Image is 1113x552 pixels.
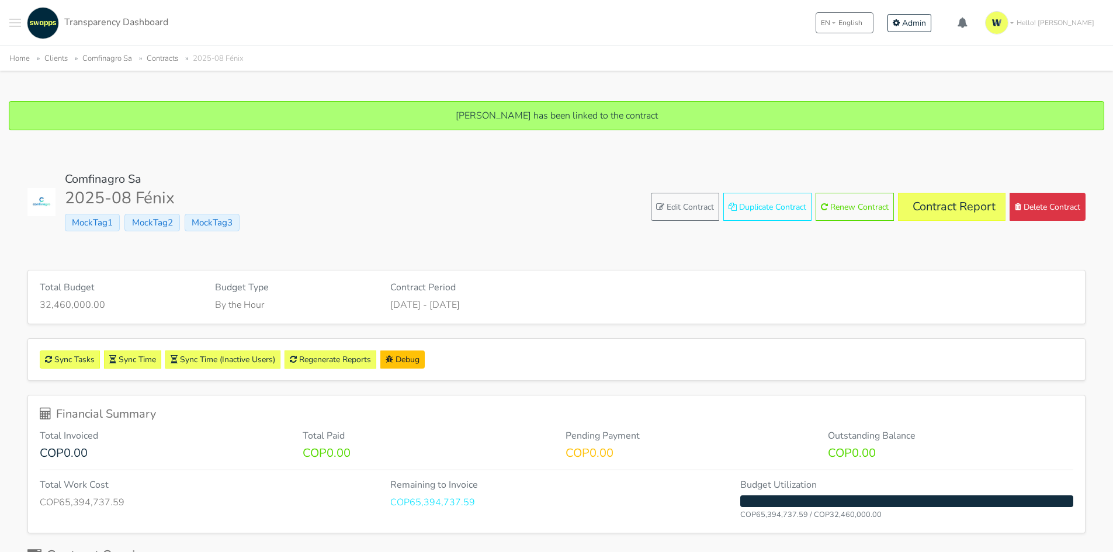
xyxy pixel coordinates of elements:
[124,214,179,231] span: MockTag2
[9,7,21,39] button: Toggle navigation menu
[27,188,56,216] img: Comfinagro Sa
[828,446,1073,460] p: COP0.00
[723,193,812,221] button: Duplicate Contract
[65,214,120,231] span: MockTag1
[40,431,285,442] h6: Total Invoiced
[898,193,1005,221] a: Contract Report
[9,53,30,64] a: Home
[887,14,931,32] a: Admin
[390,282,723,293] h6: Contract Period
[816,193,894,221] button: Renew Contract
[40,350,100,369] a: Sync Tasks
[104,350,161,369] a: Sync Time
[740,509,882,520] small: COP65,394,737.59 / COP32,460,000.00
[215,282,373,293] h6: Budget Type
[902,18,926,29] span: Admin
[828,431,1073,442] h6: Outstanding Balance
[566,446,811,460] p: COP0.00
[1010,193,1086,221] button: Delete Contract
[980,6,1104,39] a: Hello! [PERSON_NAME]
[816,12,873,33] button: ENEnglish
[44,53,68,64] a: Clients
[651,193,719,221] a: Edit Contract
[21,109,1092,123] p: [PERSON_NAME] has been linked to the contract
[566,431,811,442] h6: Pending Payment
[64,16,168,29] span: Transparency Dashboard
[40,495,373,509] p: COP65,394,737.59
[40,282,197,293] h6: Total Budget
[390,480,723,491] h6: Remaining to Invoice
[27,7,59,39] img: swapps-linkedin-v2.jpg
[40,446,285,460] p: COP0.00
[65,171,141,187] a: Comfinagro Sa
[165,350,280,369] button: Sync Time (Inactive Users)
[838,18,862,28] span: English
[390,495,723,509] p: COP65,394,737.59
[285,350,376,369] a: Regenerate Reports
[380,350,425,369] a: Debug
[65,189,242,209] h1: 2025-08 Fénix
[147,53,178,64] a: Contracts
[40,407,1073,421] h5: Financial Summary
[1017,18,1094,28] span: Hello! [PERSON_NAME]
[181,52,244,65] li: 2025-08 Fénix
[303,431,548,442] h6: Total Paid
[24,7,168,39] a: Transparency Dashboard
[215,298,373,312] p: By the Hour
[740,480,1073,491] h6: Budget Utilization
[985,11,1008,34] img: isotipo-3-3e143c57.png
[303,446,548,460] p: COP0.00
[390,298,723,312] p: [DATE] - [DATE]
[40,298,197,312] p: 32,460,000.00
[185,214,240,231] span: MockTag3
[82,53,132,64] a: Comfinagro Sa
[40,480,373,491] h6: Total Work Cost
